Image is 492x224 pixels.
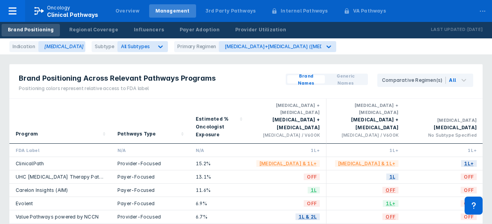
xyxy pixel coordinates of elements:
a: Value Pathways powered by NCCN [16,214,99,220]
a: Regional Coverage [63,24,124,36]
div: 13.1% [196,173,242,180]
div: 1L+ [411,147,477,154]
div: Sort [189,99,248,144]
div: Pathways Type [117,130,156,138]
span: OFF [382,186,398,195]
div: Estimated % Oncologist Exposure [196,115,237,139]
div: Brand Positioning [8,26,54,33]
span: OFF [304,199,320,208]
div: Sort [9,99,111,144]
div: Payer-Focused [117,200,183,207]
div: 6.9% [196,200,242,207]
span: OFF [461,172,477,181]
div: [MEDICAL_DATA] + [MEDICAL_DATA] [254,102,320,116]
span: OFF [461,212,477,221]
div: Sort [111,99,189,144]
div: VA Pathways [353,7,386,14]
a: Influencers [128,24,170,36]
div: Indication [9,41,38,52]
div: Management [155,7,190,14]
span: 1L [386,172,398,181]
a: Provider Utilization [229,24,292,36]
a: Management [149,4,196,18]
span: OFF [382,212,398,221]
button: Generic Names [325,75,366,83]
div: N/A [196,147,242,154]
div: 6.7% [196,213,242,220]
div: [MEDICAL_DATA] + [MEDICAL_DATA] [333,116,398,132]
a: Overview [109,4,146,18]
div: Influencers [134,26,164,33]
div: Regional Coverage [69,26,118,33]
div: Payer-Focused [117,187,183,193]
span: All Subtypes [121,43,150,49]
div: Subtype [92,41,117,52]
div: [MEDICAL_DATA] + [MEDICAL_DATA] [333,102,398,116]
span: Brand Positioning Across Relevant Pathways Programs [19,74,216,83]
div: [MEDICAL_DATA] / V600K [254,132,320,139]
a: Evolent [16,201,33,206]
a: UHC [MEDICAL_DATA] Therapy Pathways [16,174,115,180]
a: Brand Positioning [2,24,60,36]
div: N/A [117,147,183,154]
span: 1L+ [383,199,398,208]
div: [MEDICAL_DATA] / V600K [333,132,398,139]
span: Clinical Pathways [47,11,98,18]
span: OFF [461,186,477,195]
span: Brand Names [290,72,322,87]
a: 3rd Party Pathways [199,4,262,18]
div: Payer-Focused [117,173,183,180]
div: Comparative Regimen(s) [382,77,446,84]
div: Overview [115,7,140,14]
p: Oncology [47,4,70,11]
span: 1L & 2L [296,212,320,221]
div: No Subtype Specified [411,132,477,139]
span: OFF [304,172,320,181]
div: 1L+ [254,147,320,154]
a: Carelon Insights (AIM) [16,187,68,193]
a: Payer Adoption [173,24,226,36]
a: ClinicalPath [16,161,44,166]
div: 11.6% [196,187,242,193]
span: OFF [461,199,477,208]
div: Provider-Focused [117,160,183,167]
div: FDA Label [16,147,105,154]
div: Internal Pathways [281,7,328,14]
span: [MEDICAL_DATA] & 1L+ [335,159,398,168]
div: [MEDICAL_DATA] [411,117,477,124]
span: [MEDICAL_DATA] & 1L+ [256,159,320,168]
button: Brand Names [287,75,325,83]
span: 1L [308,186,320,195]
div: 1L+ [333,147,398,154]
p: [DATE] [467,26,483,34]
div: [MEDICAL_DATA]+[MEDICAL_DATA] ([MEDICAL_DATA]+[MEDICAL_DATA]) [225,43,395,49]
div: Positioning colors represent relative access to FDA label [19,85,216,92]
div: 15.2% [196,160,242,167]
div: [MEDICAL_DATA] + [MEDICAL_DATA] [254,116,320,132]
div: All [449,77,456,84]
div: 3rd Party Pathways [205,7,256,14]
div: ... [475,1,490,18]
div: Provider Utilization [235,26,286,33]
div: [MEDICAL_DATA] [411,124,477,132]
p: Last Updated: [431,26,467,34]
div: Provider-Focused [117,213,183,220]
div: Payer Adoption [180,26,220,33]
span: Generic Names [328,72,363,87]
span: 1L+ [461,159,477,168]
div: Primary Regimen [174,41,219,52]
div: Program [16,130,38,138]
